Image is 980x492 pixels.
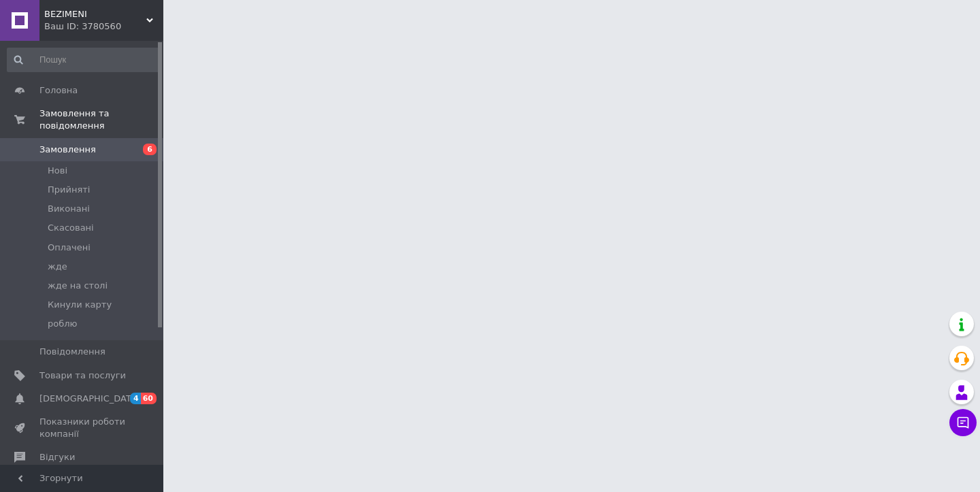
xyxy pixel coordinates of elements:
[48,184,90,196] span: Прийняті
[141,393,157,404] span: 60
[48,261,67,273] span: жде
[48,203,90,215] span: Виконані
[48,299,112,311] span: Кинули карту
[7,48,161,72] input: Пошук
[48,222,94,234] span: Скасовані
[44,20,163,33] div: Ваш ID: 3780560
[39,144,96,156] span: Замовлення
[48,318,77,330] span: роблю
[39,84,78,97] span: Головна
[39,108,163,132] span: Замовлення та повідомлення
[48,280,108,292] span: жде на столі
[39,451,75,463] span: Відгуки
[130,393,141,404] span: 4
[39,393,140,405] span: [DEMOGRAPHIC_DATA]
[39,416,126,440] span: Показники роботи компанії
[949,409,977,436] button: Чат з покупцем
[48,165,67,177] span: Нові
[39,346,105,358] span: Повідомлення
[48,242,91,254] span: Оплачені
[39,370,126,382] span: Товари та послуги
[44,8,146,20] span: BEZIMENI
[143,144,157,155] span: 6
